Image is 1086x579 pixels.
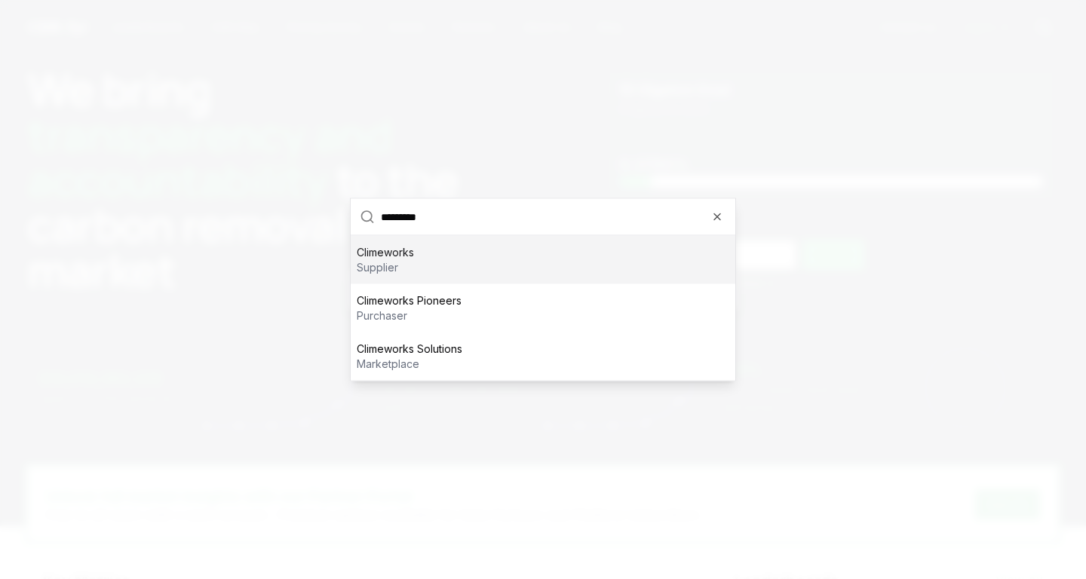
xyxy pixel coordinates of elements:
[357,245,414,260] p: Climeworks
[357,293,462,308] p: Climeworks Pioneers
[357,357,462,372] p: marketplace
[357,342,462,357] p: Climeworks Solutions
[357,308,462,323] p: purchaser
[357,260,414,275] p: supplier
